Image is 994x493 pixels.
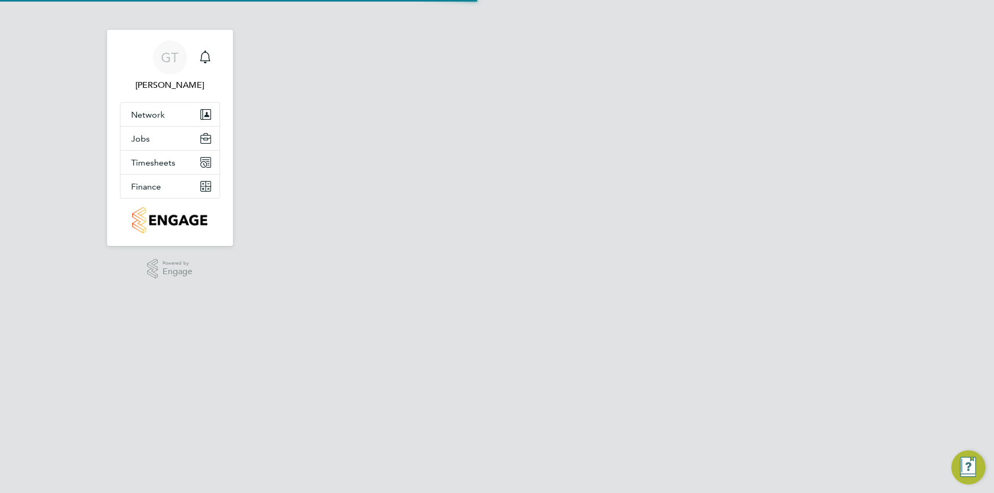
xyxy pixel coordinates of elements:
[120,79,220,92] span: Georgev Taylor
[120,127,220,150] button: Jobs
[131,110,165,120] span: Network
[131,134,150,144] span: Jobs
[107,30,233,246] nav: Main navigation
[120,207,220,233] a: Go to home page
[132,207,207,233] img: countryside-properties-logo-retina.png
[147,259,192,279] a: Powered byEngage
[120,175,220,198] button: Finance
[120,40,220,92] a: GT[PERSON_NAME]
[120,151,220,174] button: Timesheets
[161,51,179,64] span: GT
[120,103,220,126] button: Network
[131,182,161,192] span: Finance
[951,450,985,484] button: Engage Resource Center
[163,259,192,268] span: Powered by
[131,158,175,168] span: Timesheets
[163,267,192,276] span: Engage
